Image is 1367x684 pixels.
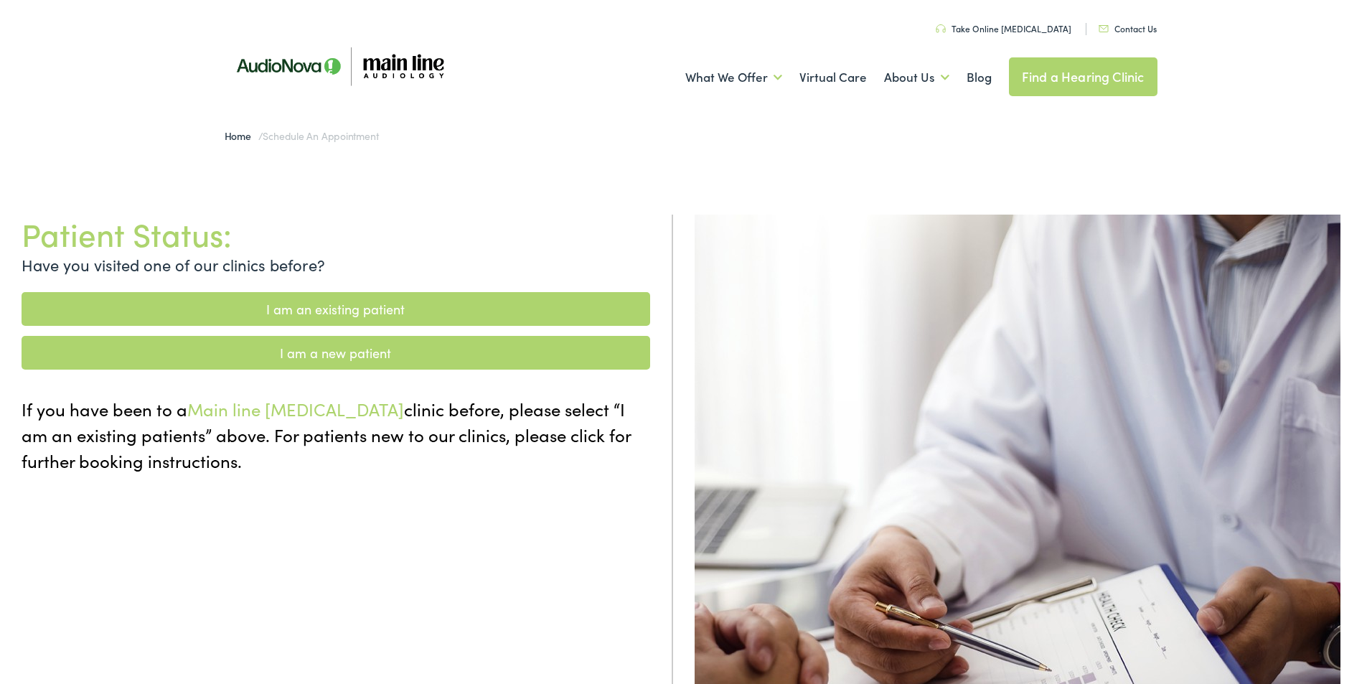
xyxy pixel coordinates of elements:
span: Schedule an Appointment [263,128,378,143]
a: Home [225,128,258,143]
span: Main line [MEDICAL_DATA] [187,397,404,421]
a: Virtual Care [799,51,867,104]
img: utility icon [936,24,946,33]
p: If you have been to a clinic before, please select “I am an existing patients” above. For patient... [22,396,650,474]
a: I am a new patient [22,336,650,370]
p: Have you visited one of our clinics before? [22,253,650,276]
h1: Patient Status: [22,215,650,253]
a: About Us [884,51,949,104]
img: utility icon [1099,25,1109,32]
span: / [225,128,379,143]
a: Find a Hearing Clinic [1009,57,1157,96]
a: What We Offer [685,51,782,104]
a: Contact Us [1099,22,1157,34]
a: Blog [967,51,992,104]
a: Take Online [MEDICAL_DATA] [936,22,1071,34]
a: I am an existing patient [22,292,650,326]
